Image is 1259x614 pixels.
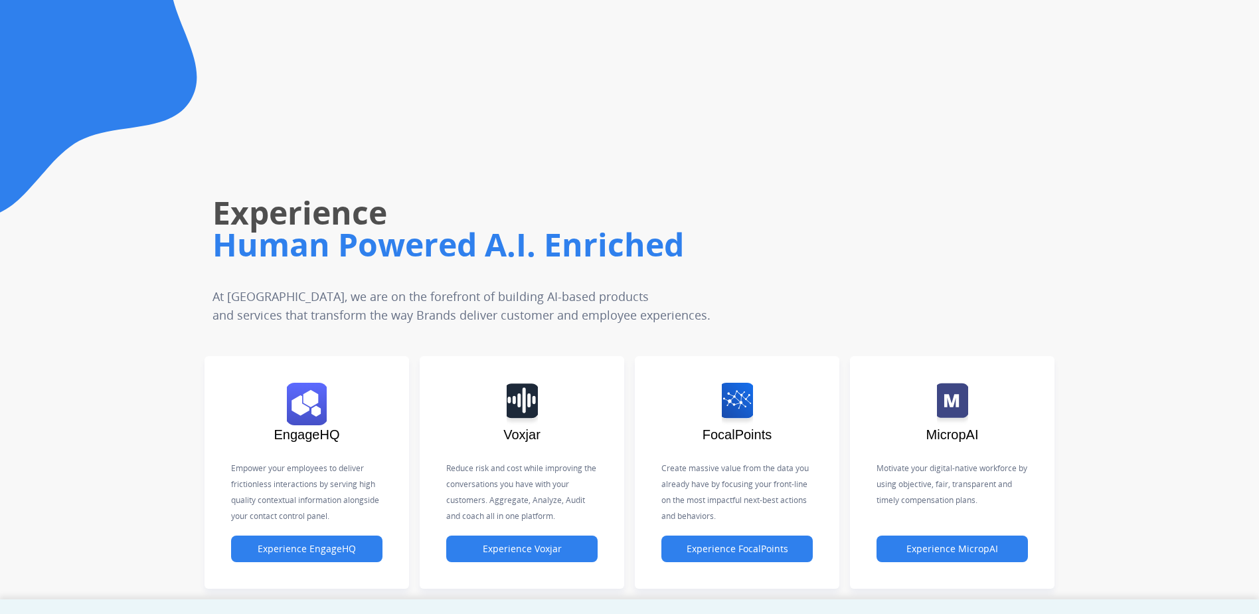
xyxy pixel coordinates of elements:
img: logo [287,383,327,425]
span: Voxjar [503,427,541,442]
button: Experience MicropAI [877,536,1028,562]
a: Experience EngageHQ [231,544,382,555]
button: Experience EngageHQ [231,536,382,562]
span: EngageHQ [274,427,340,442]
span: MicropAI [926,427,979,442]
span: FocalPoints [703,427,772,442]
p: Reduce risk and cost while improving the conversations you have with your customers. Aggregate, A... [446,460,598,524]
p: Empower your employees to deliver frictionless interactions by serving high quality contextual in... [231,460,382,524]
a: Experience FocalPoints [661,544,813,555]
p: Motivate your digital-native workforce by using objective, fair, transparent and timely compensat... [877,460,1028,508]
img: logo [937,383,968,425]
a: Experience Voxjar [446,544,598,555]
button: Experience FocalPoints [661,536,813,562]
img: logo [507,383,538,425]
p: At [GEOGRAPHIC_DATA], we are on the forefront of building AI-based products and services that tra... [212,287,804,324]
button: Experience Voxjar [446,536,598,562]
h1: Human Powered A.I. Enriched [212,223,889,266]
a: Experience MicropAI [877,544,1028,555]
p: Create massive value from the data you already have by focusing your front-line on the most impac... [661,460,813,524]
img: logo [722,383,753,425]
h1: Experience [212,191,889,234]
